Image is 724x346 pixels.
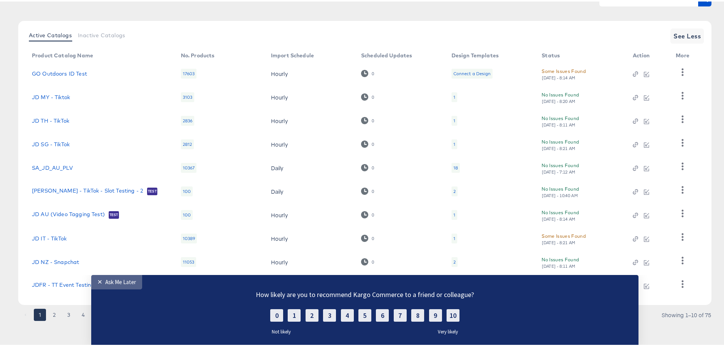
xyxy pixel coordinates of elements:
[265,225,355,249] td: Hourly
[232,15,498,24] div: How likely are you to recommend Kargo Commerce to a friend or colleague?
[371,187,374,193] div: 0
[181,209,193,218] div: 100
[271,51,314,57] div: Import Schedule
[265,202,355,225] td: Hourly
[452,185,458,195] div: 2
[265,131,355,155] td: Hourly
[452,51,499,57] div: Design Templates
[265,249,355,272] td: Hourly
[542,74,576,79] div: [DATE] - 8:14 AM
[361,233,374,240] div: 0
[453,163,458,169] div: 18
[341,34,354,47] label: 4
[371,164,374,169] div: 0
[411,34,424,47] label: 8
[452,209,457,218] div: 1
[78,31,125,37] span: Inactive Catalogs
[542,231,586,244] button: Some Issues Found[DATE] - 8:21 AM
[452,232,457,242] div: 1
[270,34,283,47] label: 0
[452,67,493,77] div: Connect a Design
[32,69,87,75] a: GO Outdoors ID Test
[97,3,105,11] div: ✕
[109,210,119,216] span: Test
[452,138,457,148] div: 1
[306,34,318,47] label: 2
[453,93,455,99] div: 1
[181,114,195,124] div: 2836
[181,161,197,171] div: 10367
[452,114,457,124] div: 1
[181,256,196,265] div: 11053
[453,210,455,216] div: 1
[452,91,457,101] div: 1
[32,234,67,240] a: JD IT - TikTok
[453,187,456,193] div: 2
[452,161,460,171] div: 18
[323,34,336,47] label: 3
[265,178,355,202] td: Daily
[181,51,215,57] div: No. Products
[32,186,143,194] a: [PERSON_NAME] - TikTok - Slot Testing - 2
[542,66,586,79] button: Some Issues Found[DATE] - 8:14 AM
[542,239,576,244] div: [DATE] - 8:21 AM
[29,31,72,37] span: Active Catalogs
[32,258,79,264] a: JD NZ - Snapchat
[361,139,374,146] div: 0
[181,67,197,77] div: 17603
[670,48,699,60] th: More
[361,210,374,217] div: 0
[371,117,374,122] div: 0
[361,68,374,76] div: 0
[32,140,70,146] a: JD SG - TikTok
[105,3,136,11] div: Ask Me Later
[361,115,374,123] div: 0
[394,34,407,47] label: 7
[452,256,458,265] div: 2
[361,257,374,264] div: 0
[32,163,73,169] a: SA_JD_AU_PLV
[627,48,670,60] th: Action
[32,116,69,122] a: JD TH - TikTok
[361,51,412,57] div: Scheduled Updates
[453,258,456,264] div: 2
[670,27,704,42] button: See Less
[265,84,355,107] td: Hourly
[376,34,389,47] label: 6
[371,140,374,145] div: 0
[288,34,301,47] label: 1
[453,69,491,75] div: Connect a Design
[265,155,355,178] td: Daily
[438,54,464,60] label: Very likely
[265,272,355,296] td: Daily
[147,187,157,193] span: Test
[361,186,374,193] div: 0
[181,91,195,101] div: 3103
[32,51,93,57] div: Product Catalog Name
[453,140,455,146] div: 1
[32,210,105,217] a: JD AU (Video Tagging Test)
[542,231,586,239] div: Some Issues Found
[181,138,194,148] div: 2812
[542,66,586,74] div: Some Issues Found
[673,29,701,40] span: See Less
[181,232,197,242] div: 10389
[371,70,374,75] div: 0
[453,234,455,240] div: 1
[181,185,193,195] div: 100
[358,34,371,47] label: 5
[371,258,374,263] div: 0
[429,34,442,47] label: 9
[265,107,355,131] td: Hourly
[32,93,70,99] a: JD MY - Tiktok
[266,54,291,60] label: Not likely
[361,163,374,170] div: 0
[265,60,355,84] td: Hourly
[371,211,374,216] div: 0
[361,92,374,99] div: 0
[371,93,374,98] div: 0
[535,48,626,60] th: Status
[371,234,374,240] div: 0
[447,34,459,47] label: 10
[453,116,455,122] div: 1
